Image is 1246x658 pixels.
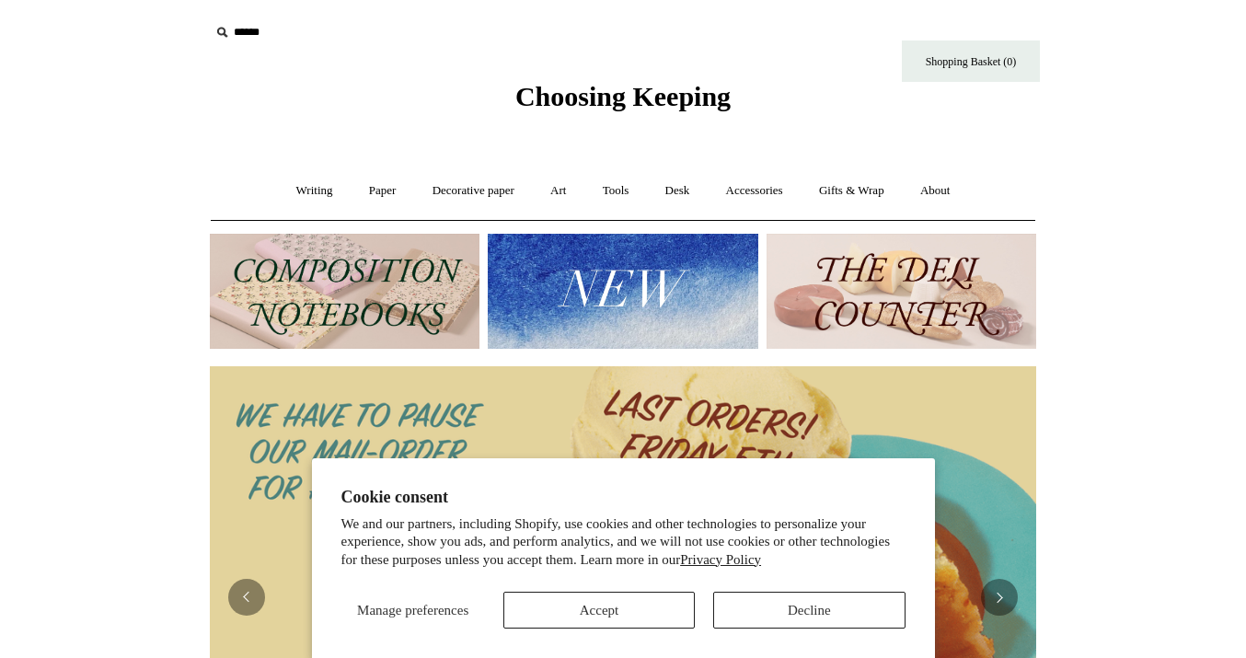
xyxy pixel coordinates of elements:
a: About [904,167,967,215]
a: Desk [649,167,707,215]
a: Writing [280,167,350,215]
button: Decline [713,592,905,629]
span: Choosing Keeping [515,81,731,111]
a: Paper [352,167,413,215]
a: Tools [586,167,646,215]
img: New.jpg__PID:f73bdf93-380a-4a35-bcfe-7823039498e1 [488,234,757,349]
a: Choosing Keeping [515,96,731,109]
a: Gifts & Wrap [802,167,901,215]
h2: Cookie consent [341,488,906,507]
a: Shopping Basket (0) [902,40,1040,82]
button: Accept [503,592,695,629]
a: Privacy Policy [680,552,761,567]
button: Manage preferences [341,592,485,629]
a: Accessories [710,167,800,215]
a: Art [534,167,583,215]
p: We and our partners, including Shopify, use cookies and other technologies to personalize your ex... [341,515,906,570]
img: The Deli Counter [767,234,1036,349]
a: Decorative paper [416,167,531,215]
span: Manage preferences [357,603,468,618]
img: 202302 Composition ledgers.jpg__PID:69722ee6-fa44-49dd-a067-31375e5d54ec [210,234,479,349]
button: Previous [228,579,265,616]
button: Next [981,579,1018,616]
